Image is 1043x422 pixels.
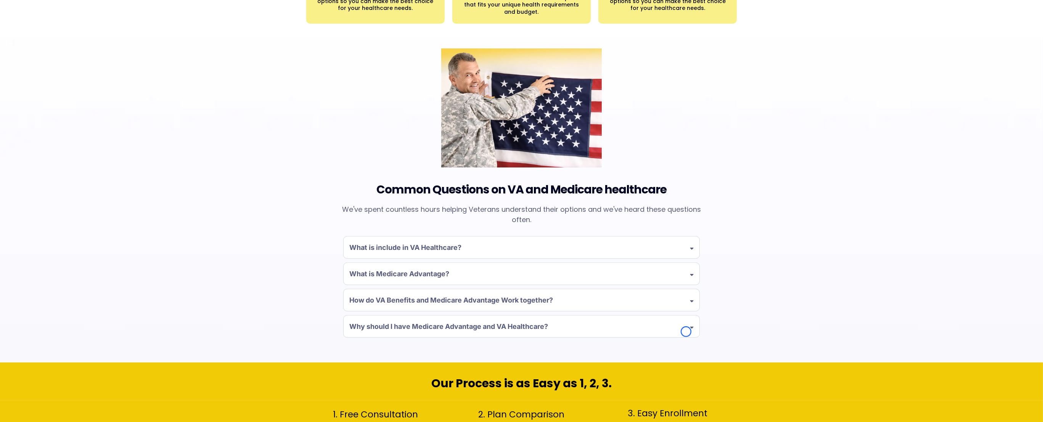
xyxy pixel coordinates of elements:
strong: Common Questions on VA and Medicare healthcare [376,181,667,198]
h4: How do VA Benefits and Medicare Advantage Work together? [349,295,553,305]
h2: 1. Free Consultation [308,409,443,420]
h4: What is include in VA Healthcare? [349,242,461,253]
p: We've spent countless hours helping Veterans understand their options and we've heard these quest... [339,204,704,225]
h4: Why should I have Medicare Advantage and VA Healthcare? [349,321,548,332]
h2: 3. Easy Enrollment [600,408,735,419]
strong: Our Process is as Easy as 1, 2, 3. [431,375,612,391]
h2: 2. Plan Comparison [454,409,589,420]
h4: What is Medicare Advantage? [349,269,449,279]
